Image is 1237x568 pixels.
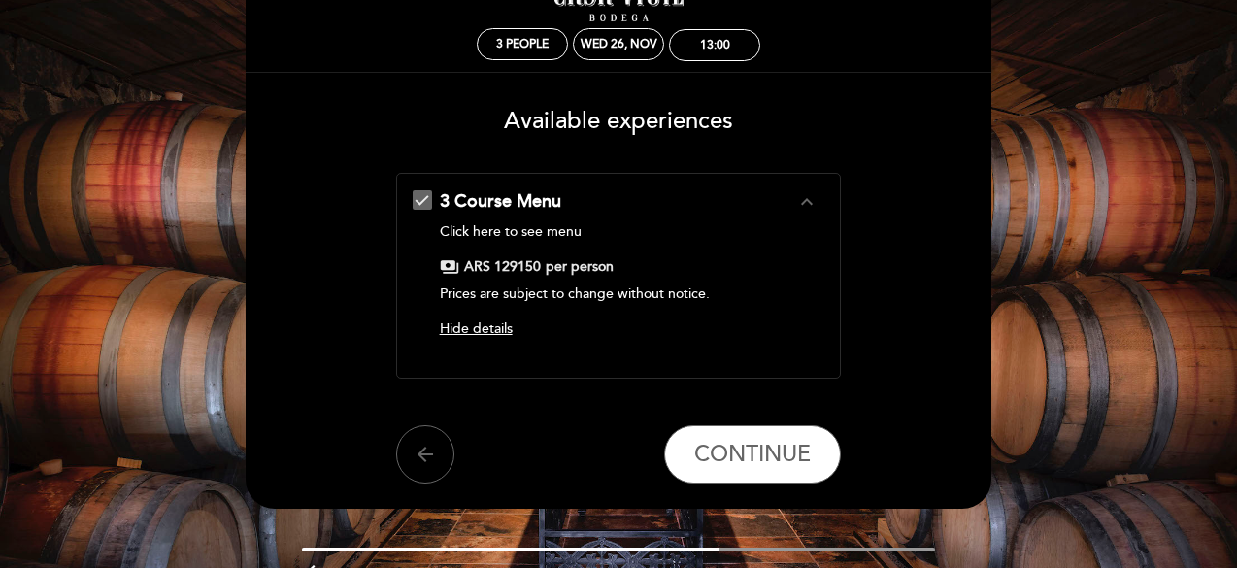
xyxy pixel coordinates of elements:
[504,107,733,135] span: Available experiences
[440,190,561,212] span: 3 Course Menu
[795,190,819,214] i: expand_less
[440,284,796,304] p: Prices are subject to change without notice.
[440,223,582,240] a: Click here to see menu
[496,37,549,51] span: 3 people
[789,189,824,215] button: expand_less
[464,257,541,277] span: ARS 129150
[440,320,513,337] span: Hide details
[440,257,459,277] span: payments
[396,425,454,484] button: arrow_back
[700,38,730,52] div: 13:00
[581,37,657,51] div: Wed 26, Nov
[414,443,437,466] i: arrow_back
[694,441,811,468] span: CONTINUE
[664,425,841,484] button: CONTINUE
[413,189,825,347] md-checkbox: 3 Course Menu expand_less Click here to see menu payments ARS 129150 per person View details
[546,257,614,277] span: per person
